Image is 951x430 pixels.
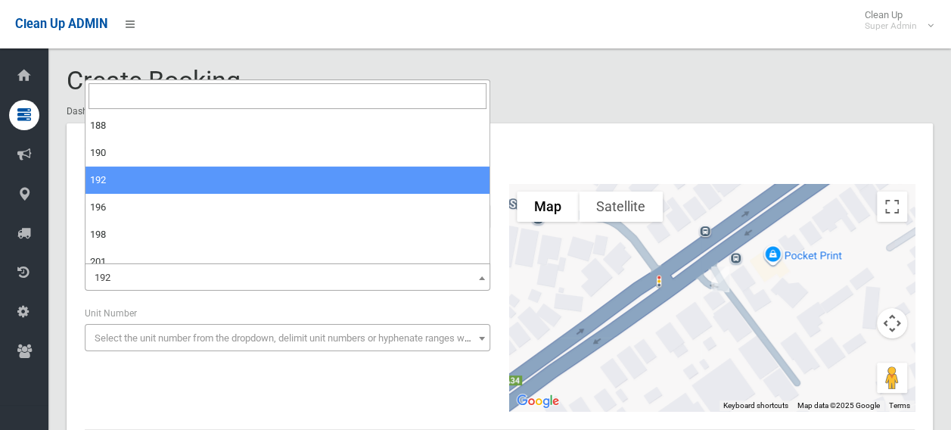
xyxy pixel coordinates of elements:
button: Drag Pegman onto the map to open Street View [877,363,907,393]
button: Show street map [517,192,579,222]
button: Show satellite imagery [579,192,663,222]
span: 192 [95,272,110,283]
img: Google [513,391,563,411]
small: Super Admin [865,20,917,32]
span: 198 [90,229,106,240]
span: Clean Up [857,9,932,32]
button: Map camera controls [877,308,907,338]
button: Toggle fullscreen view [877,192,907,222]
span: 192 [90,174,106,185]
a: Dashboard [67,106,112,117]
button: Keyboard shortcuts [723,400,788,411]
a: Open this area in Google Maps (opens a new window) [513,391,563,411]
span: 196 [90,201,106,213]
span: Select the unit number from the dropdown, delimit unit numbers or hyphenate ranges with a comma [95,332,517,344]
span: Clean Up ADMIN [15,17,107,31]
header: Address and Date [67,129,222,158]
span: 188 [90,120,106,131]
span: 192 [85,263,490,291]
span: Create Booking [67,65,241,95]
a: Terms (opens in new tab) [889,401,910,410]
div: 192 Canterbury Road, BANKSTOWN NSW 2200 [705,260,735,298]
span: Map data ©2025 Google [797,401,880,410]
span: 201 [90,256,106,267]
span: 190 [90,147,106,158]
span: 192 [89,267,486,288]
